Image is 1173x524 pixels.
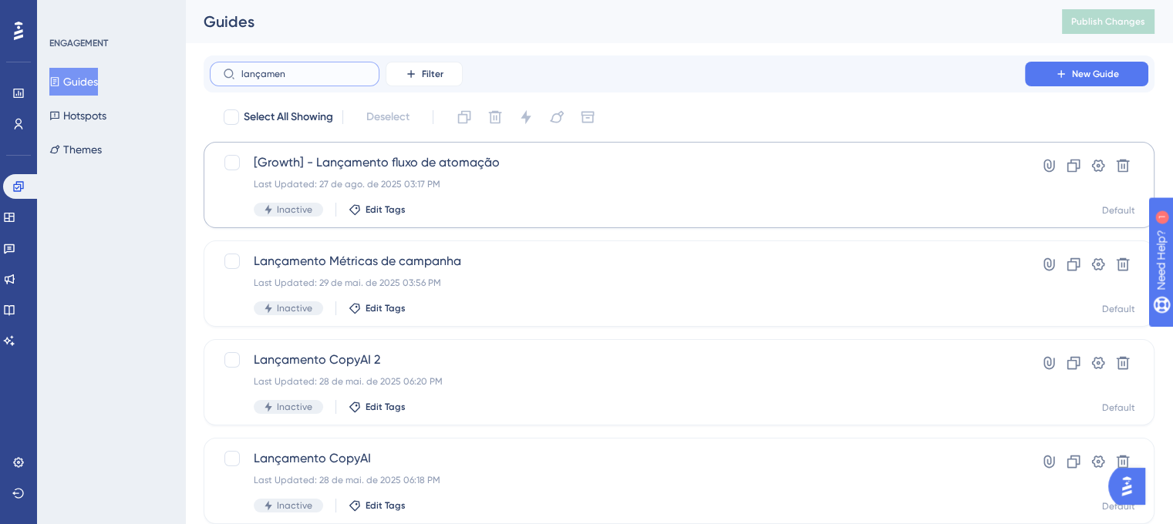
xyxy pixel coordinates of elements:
[254,277,981,289] div: Last Updated: 29 de mai. de 2025 03:56 PM
[1102,204,1135,217] div: Default
[422,68,443,80] span: Filter
[366,401,406,413] span: Edit Tags
[1062,9,1154,34] button: Publish Changes
[366,499,406,512] span: Edit Tags
[49,37,108,49] div: ENGAGEMENT
[352,103,423,131] button: Deselect
[1108,463,1154,509] iframe: UserGuiding AI Assistant Launcher
[349,401,406,413] button: Edit Tags
[1102,500,1135,512] div: Default
[204,11,1023,32] div: Guides
[349,499,406,512] button: Edit Tags
[1102,401,1135,414] div: Default
[277,302,312,314] span: Inactive
[366,203,406,216] span: Edit Tags
[49,68,98,96] button: Guides
[254,449,981,468] span: Lançamento CopyAI
[254,153,981,172] span: [Growth] - Lançamento fluxo de atomação
[277,203,312,216] span: Inactive
[49,136,102,163] button: Themes
[36,4,96,22] span: Need Help?
[1072,68,1119,80] span: New Guide
[386,62,463,86] button: Filter
[254,351,981,369] span: Lançamento CopyAI 2
[49,102,106,129] button: Hotspots
[349,302,406,314] button: Edit Tags
[254,375,981,388] div: Last Updated: 28 de mai. de 2025 06:20 PM
[277,401,312,413] span: Inactive
[277,499,312,512] span: Inactive
[107,8,112,20] div: 1
[241,69,366,79] input: Search
[244,108,333,126] span: Select All Showing
[1025,62,1148,86] button: New Guide
[1071,15,1145,28] span: Publish Changes
[254,252,981,270] span: Lançamento Métricas de campanha
[254,178,981,190] div: Last Updated: 27 de ago. de 2025 03:17 PM
[349,203,406,216] button: Edit Tags
[366,108,410,126] span: Deselect
[1102,303,1135,315] div: Default
[366,302,406,314] span: Edit Tags
[254,474,981,486] div: Last Updated: 28 de mai. de 2025 06:18 PM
